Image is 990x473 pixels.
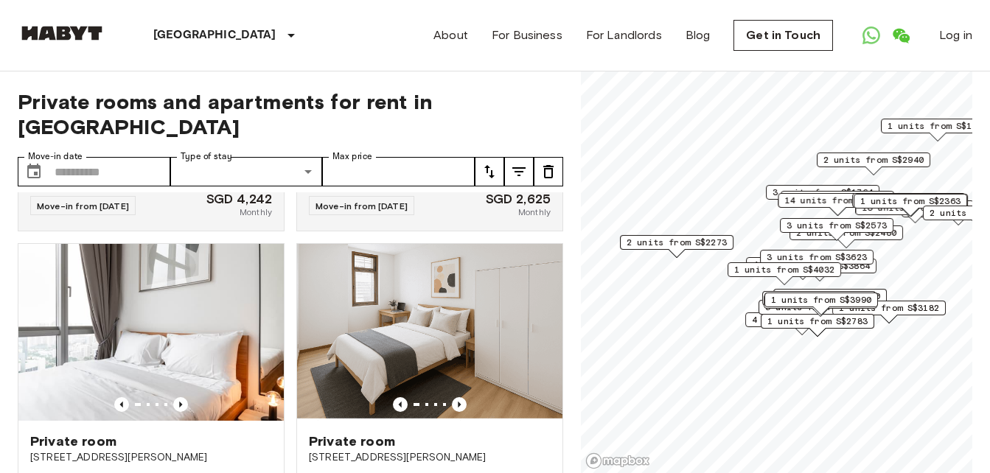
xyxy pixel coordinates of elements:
span: 3 units from S$3623 [767,250,867,264]
span: 4 units from S$2226 [753,258,853,271]
span: 3 units from S$3024 [787,192,888,205]
div: Map marker [746,257,860,280]
span: 1 units from S$1418 [888,119,988,133]
div: Map marker [766,185,879,208]
span: Monthly [240,206,272,219]
a: Mapbox logo [585,452,650,469]
p: [GEOGRAPHIC_DATA] [153,27,276,44]
span: Move-in from [DATE] [316,200,408,211]
span: 1 units from S$3990 [771,293,871,306]
button: Previous image [393,397,408,412]
button: tune [504,157,534,186]
span: 3 units from S$2573 [787,219,887,232]
a: Open WeChat [886,21,916,50]
span: Move-in from [DATE] [37,200,129,211]
div: Map marker [852,193,966,216]
span: 4 units from S$1680 [752,313,852,326]
img: Habyt [18,26,106,41]
div: Map marker [745,312,859,335]
div: Map marker [854,194,967,217]
div: Map marker [780,218,893,241]
span: Private rooms and apartments for rent in [GEOGRAPHIC_DATA] [18,89,563,139]
div: Map marker [778,193,896,216]
a: For Business [492,27,562,44]
button: tune [475,157,504,186]
span: [STREET_ADDRESS][PERSON_NAME] [30,450,272,465]
div: Map marker [817,153,930,175]
div: Map marker [781,191,894,214]
button: Previous image [173,397,188,412]
span: Private room [30,432,116,450]
div: Map marker [620,235,733,258]
span: 2 units from S$2273 [627,236,727,249]
span: 14 units from S$2348 [784,194,890,207]
span: Private room [309,432,395,450]
a: Blog [686,27,711,44]
button: Choose date [19,157,49,186]
img: Marketing picture of unit SG-01-001-019-02 [297,244,562,421]
div: Map marker [789,225,903,248]
div: Map marker [764,294,877,317]
div: Map marker [728,262,841,285]
img: Marketing picture of unit SG-01-113-001-05 [18,244,284,421]
label: Move-in date [28,150,83,163]
span: 2 units from S$2940 [823,153,924,167]
span: Monthly [518,206,551,219]
div: Map marker [760,250,874,273]
a: About [433,27,468,44]
span: SGD 4,242 [206,192,272,206]
div: Map marker [763,259,876,281]
div: Map marker [762,291,876,314]
div: Map marker [854,194,968,217]
label: Max price [332,150,372,163]
span: 3 units from S$1764 [773,186,873,199]
div: Map marker [764,292,878,315]
button: tune [534,157,563,186]
span: SGD 2,625 [486,192,551,206]
button: Previous image [114,397,129,412]
span: 1 units from S$3182 [839,301,939,315]
span: 2 units from S$2342 [769,292,869,305]
label: Type of stay [181,150,232,163]
div: Map marker [832,301,946,323]
div: Map marker [773,289,887,312]
a: For Landlords [586,27,662,44]
span: 1 units from S$3600 [780,290,880,303]
a: Get in Touch [733,20,833,51]
div: Map marker [761,314,874,337]
span: 1 units from S$4032 [734,263,834,276]
span: 2 units from S$2480 [796,226,896,239]
span: [STREET_ADDRESS][PERSON_NAME] [309,450,551,465]
a: Open WhatsApp [857,21,886,50]
div: Map marker [759,300,872,323]
button: Previous image [452,397,467,412]
span: 1 units from S$2783 [767,315,868,328]
a: Log in [939,27,972,44]
span: 1 units from S$2363 [860,195,961,208]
